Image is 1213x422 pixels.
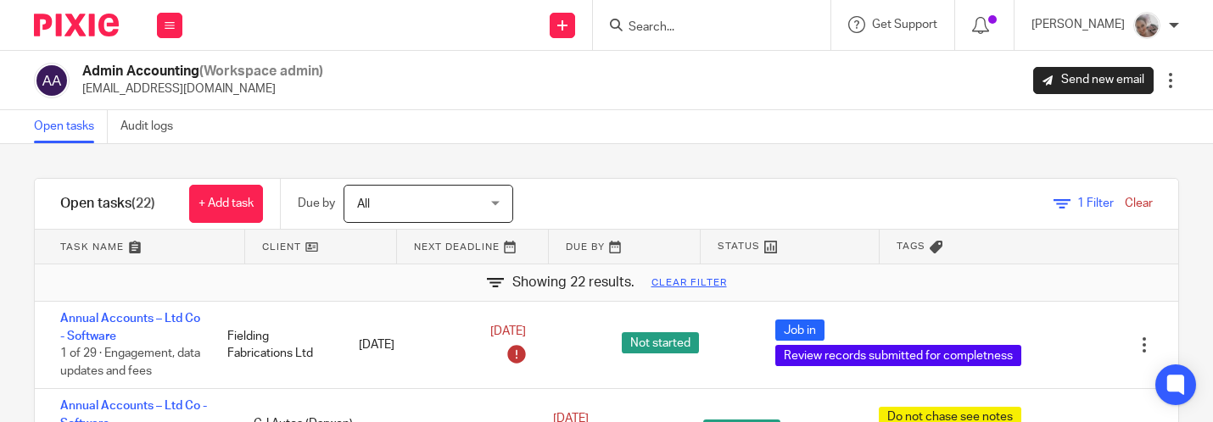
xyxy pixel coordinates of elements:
[1133,12,1160,39] img: me.jpg
[60,313,200,341] a: Annual Accounts – Ltd Co - Software
[1077,197,1084,209] span: 1
[34,63,70,98] img: svg%3E
[897,239,925,253] span: Tags
[775,345,1021,366] span: Review records submitted for completness
[82,81,323,97] p: [EMAIL_ADDRESS][DOMAIN_NAME]
[357,198,370,210] span: All
[872,19,937,31] span: Get Support
[60,195,155,213] h1: Open tasks
[131,197,155,210] span: (22)
[342,328,473,362] div: [DATE]
[775,319,825,341] span: Job in
[34,110,108,143] a: Open tasks
[1031,16,1125,33] p: [PERSON_NAME]
[1125,197,1153,209] a: Clear
[60,347,200,377] span: 1 of 29 · Engagement, data updates and fees
[210,319,342,371] div: Fielding Fabrications Ltd
[1033,67,1154,94] a: Send new email
[1077,197,1114,209] span: Filter
[34,14,119,36] img: Pixie
[718,239,760,253] span: Status
[512,273,634,292] span: Showing 22 results.
[622,332,699,353] span: Not started
[627,20,780,36] input: Search
[298,195,335,212] p: Due by
[189,185,263,223] a: + Add task
[490,325,526,337] span: [DATE]
[82,63,323,81] h2: Admin Accounting
[651,276,727,290] a: Clear filter
[120,110,186,143] a: Audit logs
[199,64,323,78] span: (Workspace admin)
